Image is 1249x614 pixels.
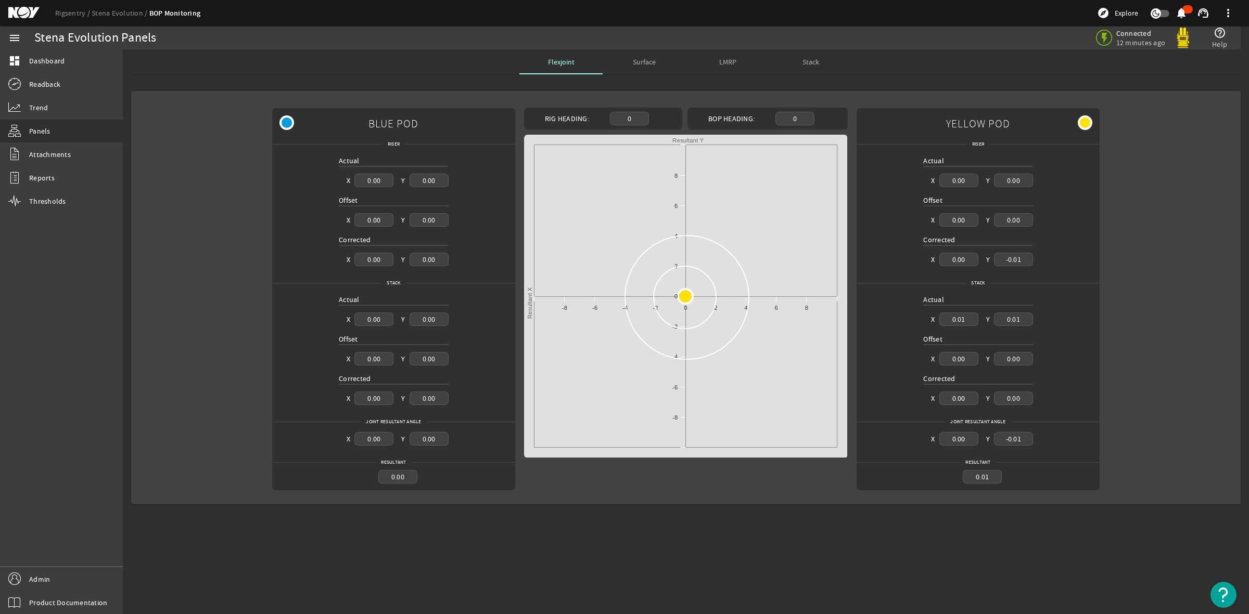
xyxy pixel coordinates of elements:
[986,175,990,186] div: Y
[55,8,92,18] a: Rigsentry
[339,374,371,383] span: Corrected
[622,305,628,311] text: -4
[945,416,1011,427] span: Joint Resultant Angle
[1116,29,1166,38] span: Connected
[347,254,350,265] div: X
[361,416,426,427] span: Joint Resultant Angle
[354,174,393,187] div: 0.00
[674,233,678,239] text: 4
[994,213,1033,226] div: 0.00
[339,195,358,205] span: Offset
[674,173,678,179] text: 8
[354,253,393,266] div: 0.00
[633,58,656,66] span: Surface
[347,314,350,324] div: X
[354,312,393,325] div: 0.00
[994,174,1033,187] div: 0.00
[946,112,1010,135] span: YELLOW POD
[29,597,107,608] span: Product Documentation
[966,278,990,288] span: Stack
[774,305,778,311] text: 6
[610,112,649,125] div: 0
[986,215,990,225] div: Y
[378,470,417,483] div: 0.00
[994,432,1033,445] div: -0.01
[410,253,449,266] div: 0.00
[672,137,704,143] text: Resultant Y
[347,393,350,403] div: X
[354,352,393,365] div: 0.00
[368,112,418,135] span: BLUE POD
[528,113,606,124] div: Rig Heading:
[354,432,393,445] div: 0.00
[339,156,360,165] span: Actual
[939,174,978,187] div: 0.00
[29,79,60,89] span: Readback
[1216,1,1241,25] button: more_vert
[1116,38,1166,47] span: 12 minutes ago
[1097,7,1110,19] mat-icon: explore
[960,457,996,467] span: Resultant
[923,295,944,304] span: Actual
[339,295,360,304] span: Actual
[923,334,942,344] span: Offset
[410,174,449,187] div: 0.00
[29,149,71,160] span: Attachments
[939,352,978,365] div: 0.00
[986,393,990,403] div: Y
[1175,7,1188,19] mat-icon: notifications
[354,213,393,226] div: 0.00
[401,215,405,225] div: Y
[1210,582,1237,608] button: Open Resource Center
[986,434,990,444] div: Y
[939,253,978,266] div: 0.00
[410,352,449,365] div: 0.00
[939,213,978,226] div: 0.00
[401,314,405,324] div: Y
[1212,39,1227,49] span: Help
[939,432,978,445] div: 0.00
[802,58,819,66] span: Stack
[34,33,157,43] div: Stena Evolution Panels
[29,574,50,584] span: Admin
[347,354,350,364] div: X
[994,253,1033,266] div: -0.01
[963,470,1002,483] div: 0.01
[29,196,66,206] span: Thresholds
[347,215,350,225] div: X
[92,8,149,18] a: Stena Evolution
[410,391,449,404] div: 0.00
[931,175,935,186] div: X
[994,391,1033,404] div: 0.00
[8,32,21,44] mat-icon: menu
[354,391,393,404] div: 0.00
[410,213,449,226] div: 0.00
[939,312,978,325] div: 0.01
[401,254,405,265] div: Y
[381,278,405,288] span: Stack
[939,391,978,404] div: 0.00
[931,254,935,265] div: X
[986,314,990,324] div: Y
[410,312,449,325] div: 0.00
[805,305,808,311] text: 8
[401,434,405,444] div: Y
[29,126,50,136] span: Panels
[994,312,1033,325] div: 0.01
[923,374,955,383] span: Corrected
[967,139,989,149] span: Riser
[401,393,405,403] div: Y
[672,414,678,421] text: -8
[1093,5,1142,21] button: Explore
[1197,7,1209,19] mat-icon: support_agent
[410,432,449,445] div: 0.00
[931,434,935,444] div: X
[562,305,567,311] text: -8
[692,113,771,124] div: BOP Heading:
[931,354,935,364] div: X
[923,156,944,165] span: Actual
[29,102,48,113] span: Trend
[674,203,678,209] text: 6
[401,354,405,364] div: Y
[931,215,935,225] div: X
